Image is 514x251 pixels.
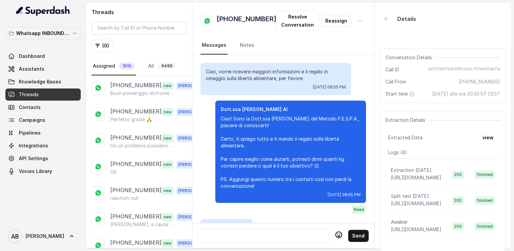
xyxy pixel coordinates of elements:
span: 200 [452,171,464,179]
span: [PERSON_NAME] [176,160,214,169]
span: [PERSON_NAME] [176,108,214,116]
span: [URL][DOMAIN_NAME] [391,226,441,232]
span: [DATE] 08:55 PM [313,84,346,90]
span: Extraction Details [385,117,428,123]
a: All6499 [147,57,177,75]
span: [DATE] alle ore 20:55:07 CEST [432,91,500,97]
button: Send [348,230,369,242]
span: 2e721e91fafbf6fbe3ac7b1e491abf1a [428,66,500,73]
p: [PHONE_NUMBER] [110,107,161,116]
p: Details [397,15,416,23]
nav: Tabs [91,57,187,75]
span: Conversation Details [385,54,435,61]
span: [PERSON_NAME] [176,239,214,247]
span: new [161,213,174,221]
span: finished [475,196,495,205]
a: API Settings [5,152,81,165]
span: finished [475,171,495,179]
span: 6499 [158,63,176,69]
span: Contacts [19,104,41,111]
span: [URL][DOMAIN_NAME] [391,175,441,180]
p: Split test [DATE] [391,193,429,200]
span: Extracted Data [388,134,423,141]
span: Pipelines [19,130,41,136]
span: API Settings [19,155,48,162]
span: new [161,108,174,116]
span: 200 [452,222,464,230]
span: new [161,160,174,169]
a: Dashboard [5,50,81,62]
p: Buon pomeriggio dottoressa [DATE] no posso rispondere devo andare.a fare un servizio fuori disnet... [110,90,175,97]
span: Start time [385,91,416,97]
span: new [161,82,174,90]
a: Contacts [5,101,81,113]
button: Reassign [321,15,351,27]
nav: Tabs [200,36,366,55]
h2: Threads [91,8,187,16]
a: Knowledge Bases [5,76,81,88]
span: 1919 [119,63,135,69]
span: [PERSON_NAME] [26,233,64,240]
a: Assistants [5,63,81,75]
img: light.svg [16,5,70,16]
p: [PHONE_NUMBER] [110,160,161,169]
p: Ciao! Sono la Dott.ssa [PERSON_NAME] del Metodo F.E.S.P.A., piacere di conoscerti! Certo, ti spie... [221,115,361,189]
span: Threads [19,91,39,98]
p: [PHONE_NUMBER] [110,134,161,142]
a: Threads [5,88,81,101]
button: (0) [91,40,113,52]
p: Extraction [DATE] [391,167,432,174]
span: Call From [385,78,406,85]
span: 200 [452,196,464,205]
span: Voices Library [19,168,52,175]
p: Logs ( 4 ) [388,149,498,156]
p: [PHONE_NUMBER] [110,212,161,221]
p: Ok [110,169,116,175]
span: Assistants [19,66,44,72]
span: [PERSON_NAME] [176,134,214,142]
a: [PERSON_NAME] [5,227,81,246]
span: [PERSON_NAME] [176,213,214,221]
p: [PHONE_NUMBER] [110,81,161,90]
p: reaction::null [110,195,138,202]
span: finished [475,222,495,230]
span: new [161,134,174,142]
p: Ciao, vorrei ricevere maggiori informazioni e il regalo in omaggio sulla libertà alimentare, per ... [206,68,346,82]
p: [PERSON_NAME], a causa di impegni lavorativi non potrò rispondere alla chiamata fissata ...vi ric... [110,221,175,228]
p: [PHONE_NUMBER] [110,239,161,247]
p: Aweber [391,219,408,225]
button: Whatsapp INBOUND Workspace [5,27,81,39]
span: new [161,187,174,195]
span: [PHONE_NUMBER] [459,78,500,85]
button: Resolve Conversation [277,11,319,31]
a: Campaigns [5,114,81,126]
p: Dott.ssa [PERSON_NAME] AI [221,106,361,113]
span: Integrations [19,142,48,149]
span: Call ID [385,66,399,73]
span: Campaigns [19,117,45,123]
button: view [478,132,498,144]
span: [URL][DOMAIN_NAME] [391,201,441,206]
span: new [161,239,174,247]
span: Knowledge Bases [19,78,61,85]
a: Notes [238,36,256,55]
span: [PERSON_NAME] [176,187,214,195]
a: Voices Library [5,165,81,177]
p: Whatsapp INBOUND Workspace [16,29,70,37]
input: Search by Call ID or Phone Number [91,22,187,34]
span: [DATE] 08:55 PM [328,192,361,198]
span: Read [352,206,366,214]
span: Dashboard [19,53,45,60]
a: Assigned1919 [91,57,136,75]
p: [PHONE_NUMBER] [110,186,161,195]
h2: [PHONE_NUMBER] [217,14,277,28]
span: [PERSON_NAME] [176,82,214,90]
text: AB [11,233,19,240]
a: Integrations [5,140,81,152]
a: Pipelines [5,127,81,139]
p: Perfetto grazie 🙏 [110,116,152,123]
a: Messages [200,36,228,55]
p: Ho un problema possiamo slittare di mezz'ora? [110,142,175,149]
